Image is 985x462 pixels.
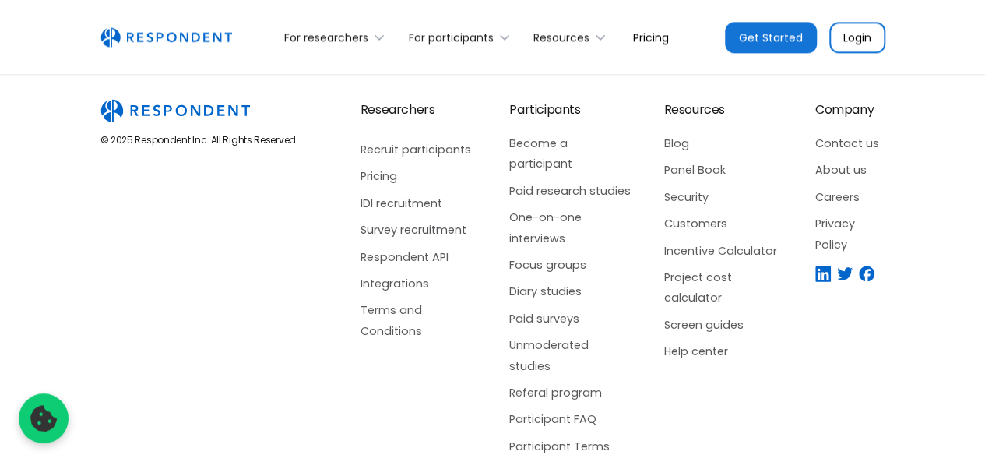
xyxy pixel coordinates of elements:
a: Incentive Calculator [663,241,783,261]
div: For participants [409,30,494,45]
a: Screen guides [663,315,783,335]
a: Panel Book [663,160,783,180]
a: IDI recruitment [361,193,479,213]
div: Resources [663,99,724,121]
div: Resources [533,30,589,45]
a: Survey recruitment [361,220,479,240]
a: home [100,27,232,48]
a: Diary studies [509,281,632,302]
a: Contact us [815,133,885,153]
div: Participants [509,99,580,121]
a: Privacy Policy [815,213,885,255]
div: © 2025 Respondent Inc. All Rights Reserved. [100,134,298,146]
a: About us [815,160,885,180]
a: Help center [663,341,783,361]
a: Careers [815,187,885,207]
a: Integrations [361,273,479,294]
a: Become a participant [509,133,632,175]
a: Pricing [361,166,479,186]
a: Pricing [621,19,681,55]
div: For researchers [276,19,399,55]
div: For participants [399,19,524,55]
a: Recruit participants [361,139,479,160]
a: Customers [663,213,783,234]
div: For researchers [284,30,368,45]
div: Company [815,99,874,121]
a: Paid research studies [509,181,632,201]
a: Participant FAQ [509,409,632,429]
a: Get Started [725,22,817,53]
a: Security [663,187,783,207]
img: Untitled UI logotext [100,27,232,48]
a: Terms and Conditions [361,300,479,341]
a: One-on-one interviews [509,207,632,249]
a: Paid surveys [509,309,632,329]
a: Referal program [509,383,632,403]
a: Unmoderated studies [509,335,632,376]
a: Participant Terms [509,436,632,457]
a: Focus groups [509,255,632,275]
a: Respondent API [361,247,479,267]
div: Resources [525,19,621,55]
a: Project cost calculator [663,267,783,309]
a: Blog [663,133,783,153]
div: Researchers [361,99,479,121]
a: Login [829,22,885,53]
